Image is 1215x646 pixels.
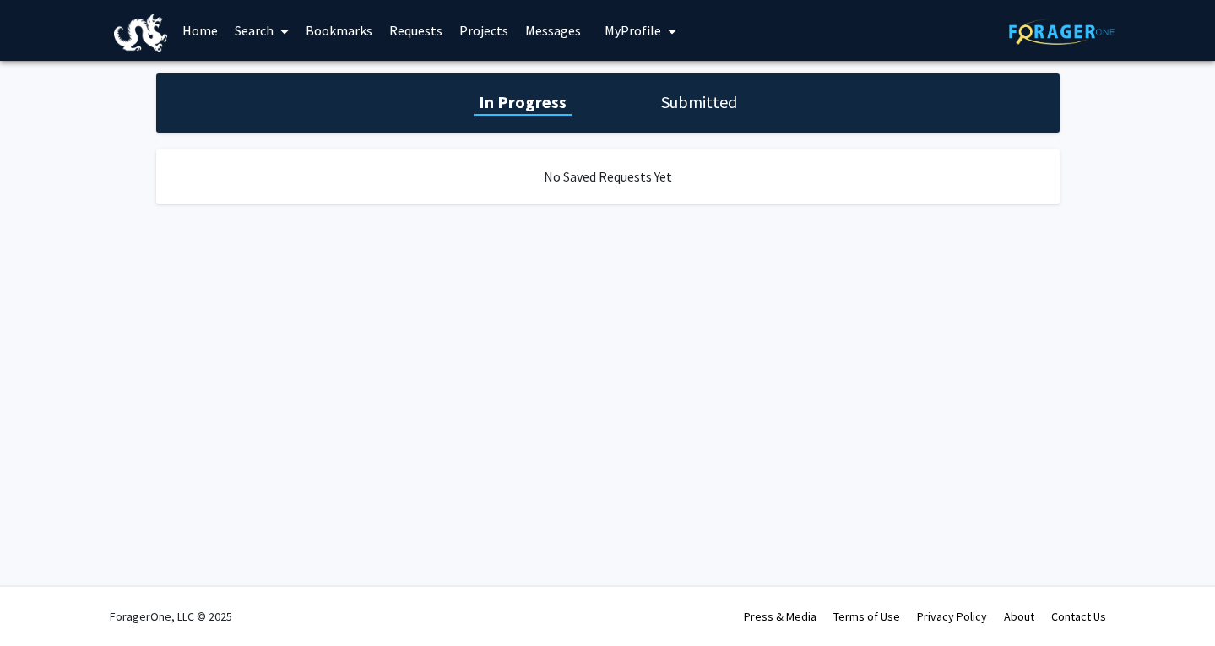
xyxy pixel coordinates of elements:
[656,90,742,114] h1: Submitted
[13,570,72,633] iframe: Chat
[1009,19,1115,45] img: ForagerOne Logo
[174,1,226,60] a: Home
[917,609,987,624] a: Privacy Policy
[114,14,168,52] img: Drexel University Logo
[517,1,589,60] a: Messages
[1051,609,1106,624] a: Contact Us
[833,609,900,624] a: Terms of Use
[156,149,1060,204] div: No Saved Requests Yet
[381,1,451,60] a: Requests
[297,1,381,60] a: Bookmarks
[226,1,297,60] a: Search
[744,609,816,624] a: Press & Media
[474,90,572,114] h1: In Progress
[1004,609,1034,624] a: About
[605,22,661,39] span: My Profile
[110,587,232,646] div: ForagerOne, LLC © 2025
[451,1,517,60] a: Projects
